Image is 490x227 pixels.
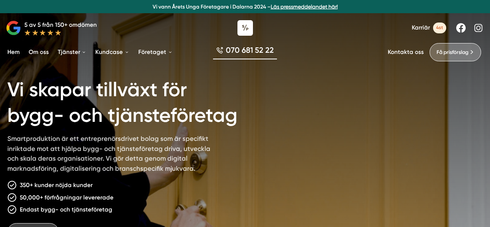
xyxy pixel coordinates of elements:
span: Få prisförslag [437,48,468,56]
a: 070 681 52 22 [213,45,277,60]
a: Få prisförslag [430,43,481,61]
a: Läs pressmeddelandet här! [271,3,338,10]
p: Smartproduktion är ett entreprenörsdrivet bolag som är specifikt inriktade mot att hjälpa bygg- o... [7,134,219,177]
span: Karriär [412,24,430,31]
a: Hem [6,43,21,62]
span: 4st [433,23,446,33]
a: Om oss [27,43,50,62]
a: Kontakta oss [388,49,424,56]
a: Företaget [137,43,174,62]
p: 5 av 5 från 150+ omdömen [24,20,97,29]
a: Tjänster [56,43,88,62]
a: Kundcase [94,43,131,62]
p: 50,000+ förfrågningar levererade [20,193,113,202]
p: Vi vann Årets Unga Företagare i Dalarna 2024 – [3,3,487,10]
p: Endast bygg- och tjänsteföretag [20,205,112,214]
h1: Vi skapar tillväxt för bygg- och tjänsteföretag [7,68,277,134]
span: 070 681 52 22 [226,45,274,56]
a: Karriär 4st [412,23,446,33]
p: 350+ kunder nöjda kunder [20,180,93,190]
